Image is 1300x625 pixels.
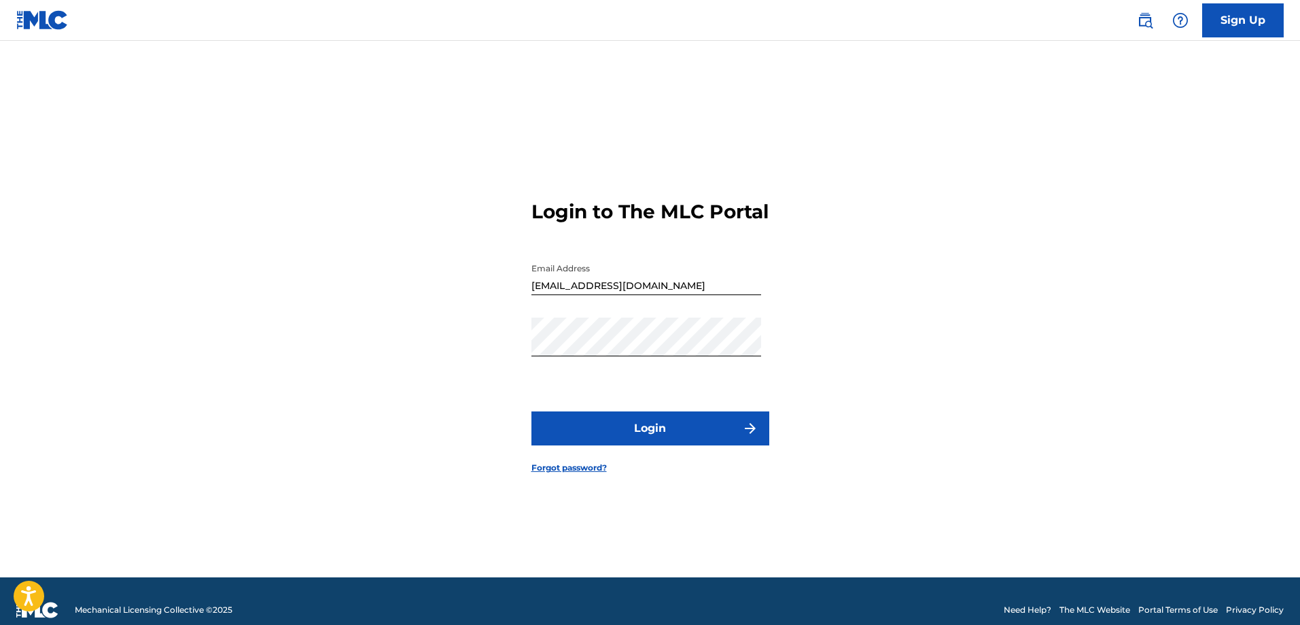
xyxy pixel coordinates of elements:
a: Public Search [1131,7,1159,34]
span: Mechanical Licensing Collective © 2025 [75,604,232,616]
img: MLC Logo [16,10,69,30]
a: Privacy Policy [1226,604,1284,616]
a: Portal Terms of Use [1138,604,1218,616]
a: Need Help? [1004,604,1051,616]
img: logo [16,602,58,618]
div: Help [1167,7,1194,34]
a: Sign Up [1202,3,1284,37]
a: Forgot password? [531,462,607,474]
img: search [1137,12,1153,29]
button: Login [531,411,769,445]
img: help [1172,12,1189,29]
a: The MLC Website [1059,604,1130,616]
h3: Login to The MLC Portal [531,200,769,224]
img: f7272a7cc735f4ea7f67.svg [742,420,758,437]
